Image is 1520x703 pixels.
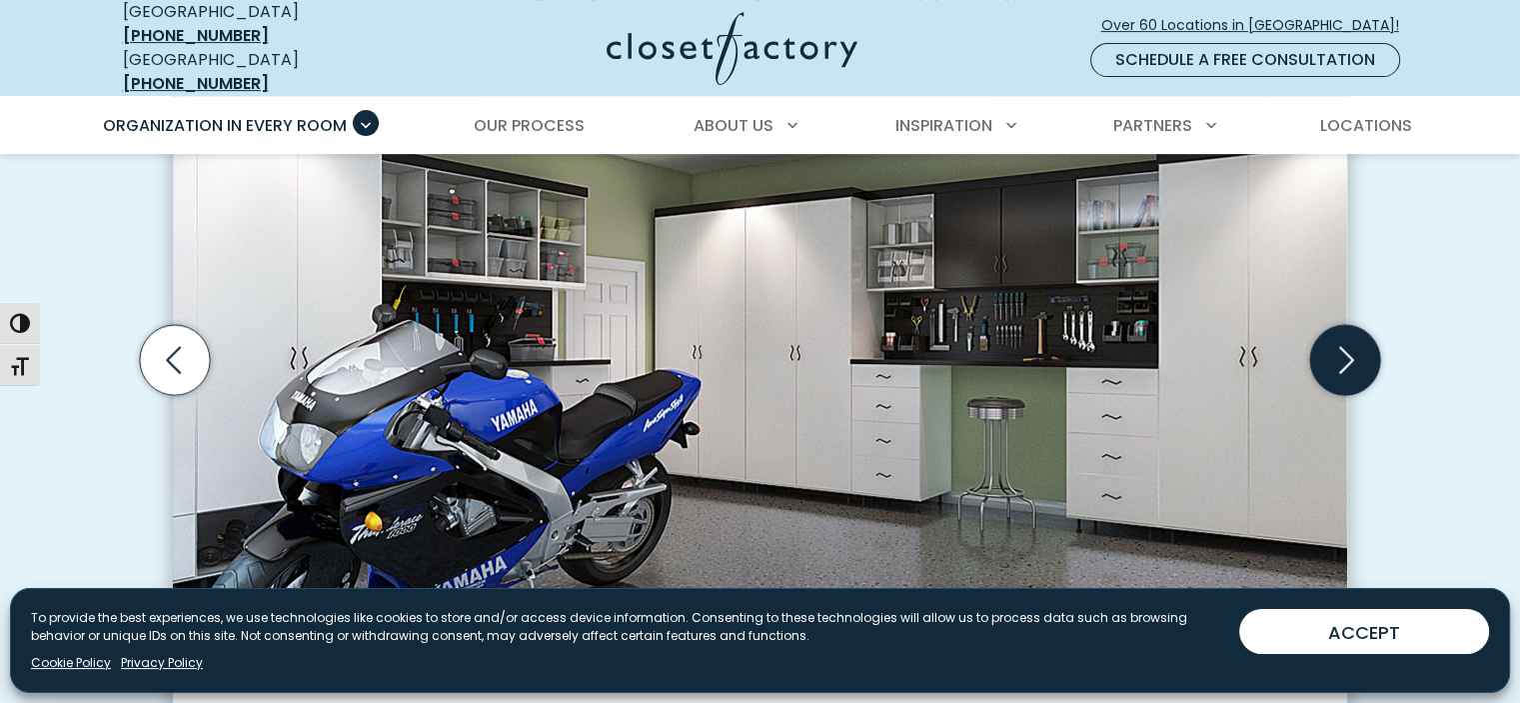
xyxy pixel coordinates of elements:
span: About Us [694,114,773,137]
button: Previous slide [132,317,218,403]
span: Inspiration [895,114,992,137]
img: Two-tone cabinet system in high-gloss white and black, glass front doors, open shelving, and deco... [173,34,1347,649]
span: Over 60 Locations in [GEOGRAPHIC_DATA]! [1101,15,1415,36]
nav: Primary Menu [89,98,1432,154]
span: Organization in Every Room [103,114,347,137]
span: Our Process [474,114,585,137]
p: To provide the best experiences, we use technologies like cookies to store and/or access device i... [31,609,1223,645]
a: [PHONE_NUMBER] [123,24,269,47]
span: Partners [1113,114,1192,137]
img: Closet Factory Logo [607,12,857,85]
a: Privacy Policy [121,654,203,672]
div: [GEOGRAPHIC_DATA] [123,48,413,96]
a: Over 60 Locations in [GEOGRAPHIC_DATA]! [1100,8,1416,43]
a: [PHONE_NUMBER] [123,72,269,95]
span: Locations [1319,114,1411,137]
button: ACCEPT [1239,609,1489,654]
a: Cookie Policy [31,654,111,672]
a: Schedule a Free Consultation [1090,43,1400,77]
button: Next slide [1302,317,1388,403]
